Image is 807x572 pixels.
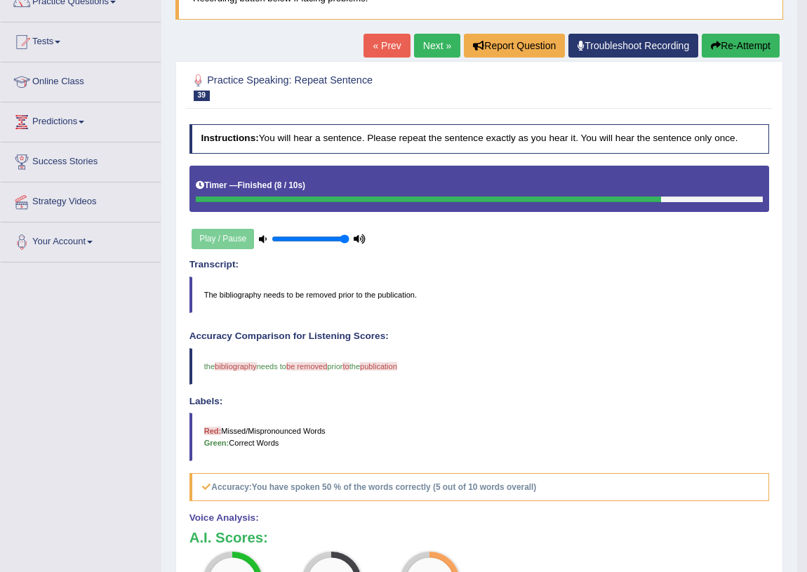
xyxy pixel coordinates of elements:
[189,473,770,502] h5: Accuracy:
[1,22,161,58] a: Tests
[189,277,770,313] blockquote: The bibliography needs to be removed prior to the publication.
[349,362,360,371] span: the
[1,102,161,138] a: Predictions
[194,91,210,101] span: 39
[252,482,536,492] b: You have spoken 50 % of the words correctly (5 out of 10 words overall)
[568,34,698,58] a: Troubleshoot Recording
[274,180,277,190] b: (
[189,331,770,342] h4: Accuracy Comparison for Listening Scores:
[342,362,349,371] span: to
[257,362,286,371] span: needs to
[702,34,780,58] button: Re-Attempt
[189,513,770,524] h4: Voice Analysis:
[189,72,549,101] h2: Practice Speaking: Repeat Sentence
[286,362,327,371] span: be removed
[189,397,770,407] h4: Labels:
[189,413,770,460] blockquote: Missed/Mispronounced Words Correct Words
[360,362,397,371] span: publication
[196,181,305,190] h5: Timer —
[201,133,258,143] b: Instructions:
[189,530,268,545] b: A.I. Scores:
[238,180,272,190] b: Finished
[215,362,257,371] span: bibliography
[204,362,215,371] span: the
[302,180,305,190] b: )
[1,62,161,98] a: Online Class
[1,142,161,178] a: Success Stories
[204,427,222,435] b: Red:
[1,222,161,258] a: Your Account
[327,362,342,371] span: prior
[414,34,460,58] a: Next »
[464,34,565,58] button: Report Question
[189,124,770,154] h4: You will hear a sentence. Please repeat the sentence exactly as you hear it. You will hear the se...
[189,260,770,270] h4: Transcript:
[277,180,302,190] b: 8 / 10s
[204,439,229,447] b: Green:
[1,182,161,218] a: Strategy Videos
[364,34,410,58] a: « Prev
